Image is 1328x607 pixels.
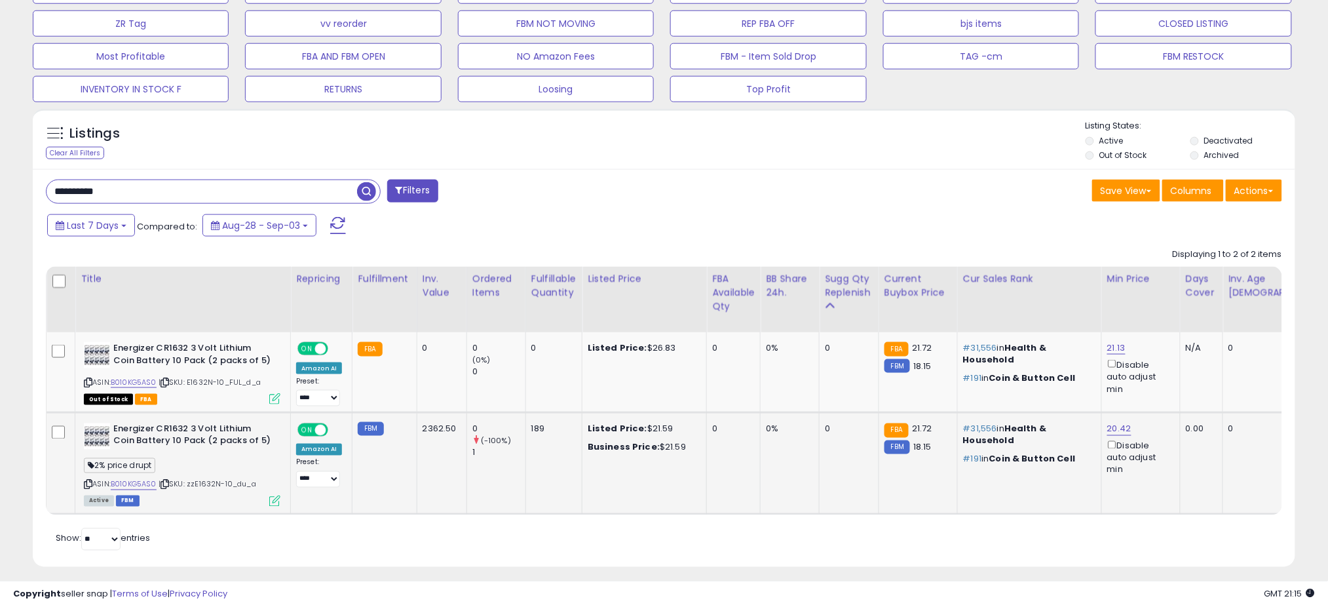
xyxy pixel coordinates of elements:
button: ZR Tag [33,10,229,37]
label: Out of Stock [1099,149,1147,161]
span: ON [299,343,315,355]
div: Clear All Filters [46,147,104,159]
div: 189 [531,423,572,435]
span: #31,556 [963,342,997,354]
button: bjs items [883,10,1079,37]
div: 0% [766,423,809,435]
span: 21.72 [912,342,932,354]
span: 2025-09-11 21:15 GMT [1264,587,1315,600]
span: 18.15 [913,360,932,372]
button: NO Amazon Fees [458,43,654,69]
span: Coin & Button Cell [989,372,1076,384]
div: 0 [423,342,457,354]
button: REP FBA OFF [670,10,866,37]
span: Health & Household [963,342,1047,366]
div: Cur Sales Rank [963,272,1096,286]
span: FBA [135,394,157,405]
small: FBA [884,423,909,438]
span: OFF [326,343,347,355]
span: #191 [963,453,982,465]
div: Inv. value [423,272,461,300]
button: FBA AND FBM OPEN [245,43,441,69]
button: Filters [387,180,438,203]
div: $26.83 [588,342,696,354]
b: Listed Price: [588,423,647,435]
div: Fulfillable Quantity [531,272,577,300]
img: 519+F+U9SrL._SL40_.jpg [84,342,110,368]
span: ON [299,424,315,435]
b: Energizer CR1632 3 Volt Lithium Coin Battery 10 Pack (2 packs of 5) [113,342,273,370]
div: 0 [825,423,869,435]
small: (-100%) [481,436,511,446]
a: Terms of Use [112,587,168,600]
span: Health & Household [963,423,1047,447]
a: Privacy Policy [170,587,227,600]
div: Days Cover [1186,272,1217,300]
div: seller snap | | [13,588,227,600]
span: | SKU: zzE1632N-10_du_a [159,479,256,490]
button: vv reorder [245,10,441,37]
button: Aug-28 - Sep-03 [202,214,316,237]
small: FBA [884,342,909,357]
div: 0.00 [1186,423,1213,435]
b: Listed Price: [588,342,647,354]
button: Actions [1226,180,1282,202]
i: Click to copy [161,481,169,488]
div: Disable auto adjust min [1107,357,1170,395]
span: 2% price drupt [84,458,155,473]
small: FBM [884,359,910,373]
strong: Copyright [13,587,61,600]
span: All listings currently available for purchase on Amazon [84,496,114,507]
label: Active [1099,135,1124,146]
div: Current Buybox Price [884,272,952,300]
div: N/A [1186,342,1213,354]
div: 0 [472,342,525,354]
label: Archived [1204,149,1239,161]
b: Business Price: [588,441,660,454]
button: Top Profit [670,76,866,102]
div: 0 [531,342,572,354]
p: in [963,423,1091,447]
a: 21.13 [1107,342,1126,355]
div: 0 [472,366,525,378]
span: #31,556 [963,423,997,435]
span: Aug-28 - Sep-03 [222,219,300,232]
div: 0 [825,342,869,354]
div: Title [81,272,285,286]
p: in [963,372,1091,384]
b: Energizer CR1632 3 Volt Lithium Coin Battery 10 Pack (2 packs of 5) [113,423,273,451]
button: Loosing [458,76,654,102]
div: 1 [472,447,525,459]
button: Save View [1092,180,1160,202]
button: INVENTORY IN STOCK F [33,76,229,102]
a: 20.42 [1107,423,1131,436]
div: Preset: [296,458,342,488]
button: CLOSED LISTING [1095,10,1291,37]
div: 0 [712,423,750,435]
span: 18.15 [913,441,932,454]
div: FBA Available Qty [712,272,755,313]
div: Disable auto adjust min [1107,439,1170,477]
div: Listed Price [588,272,701,286]
img: 519+F+U9SrL._SL40_.jpg [84,423,110,450]
a: B010KG5AS0 [111,377,157,388]
div: Displaying 1 to 2 of 2 items [1173,248,1282,261]
small: (0%) [472,355,491,365]
button: FBM RESTOCK [1095,43,1291,69]
div: ASIN: [84,342,280,403]
div: $21.59 [588,423,696,435]
button: Last 7 Days [47,214,135,237]
th: Please note that this number is a calculation based on your required days of coverage and your ve... [820,267,879,332]
button: FBM NOT MOVING [458,10,654,37]
div: Amazon AI [296,362,342,374]
h5: Listings [69,125,120,143]
small: FBM [358,422,383,436]
span: OFF [326,424,347,435]
span: Columns [1171,184,1212,197]
span: | SKU: E1632N-10_FUL_d_a [159,377,261,387]
a: B010KG5AS0 [111,479,157,490]
button: Columns [1162,180,1224,202]
div: 2362.50 [423,423,457,435]
button: Most Profitable [33,43,229,69]
span: Coin & Button Cell [989,453,1076,465]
